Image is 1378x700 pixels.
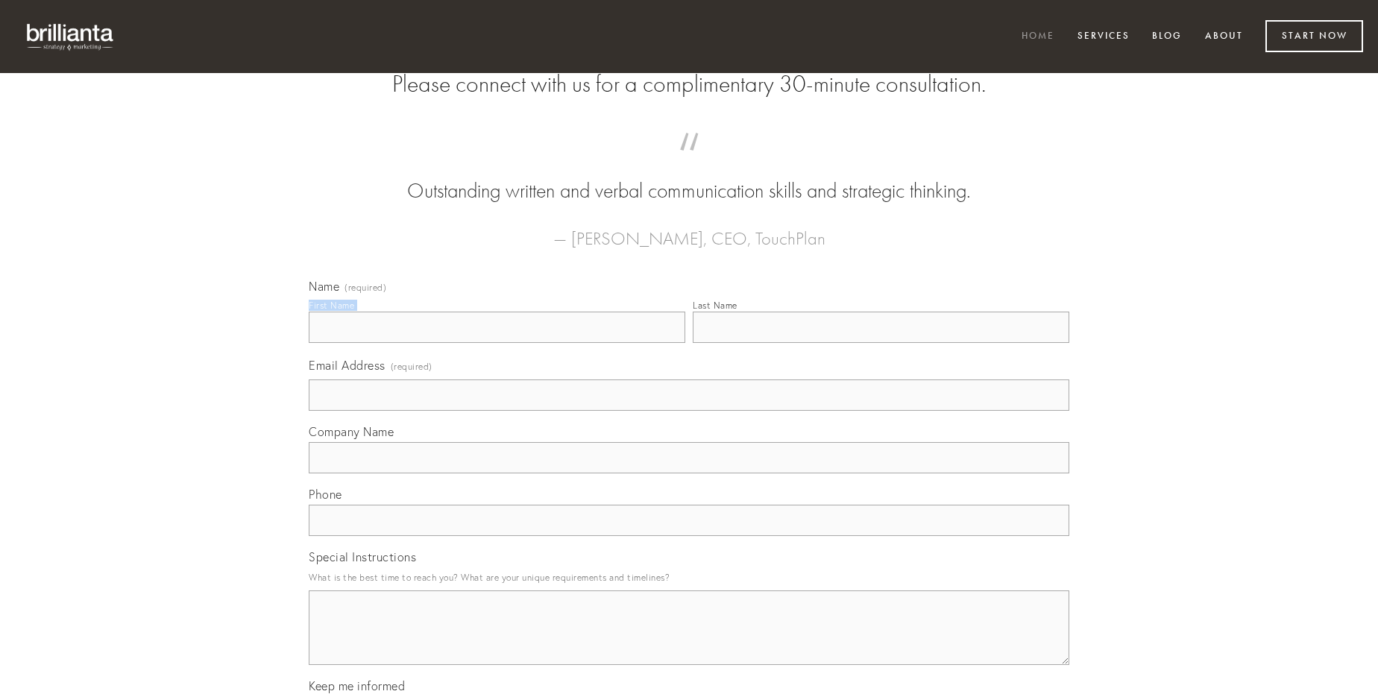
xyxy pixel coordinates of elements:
[309,358,386,373] span: Email Address
[391,356,432,376] span: (required)
[1012,25,1064,49] a: Home
[333,148,1045,177] span: “
[309,678,405,693] span: Keep me informed
[309,279,339,294] span: Name
[693,300,737,311] div: Last Name
[309,487,342,502] span: Phone
[333,148,1045,206] blockquote: Outstanding written and verbal communication skills and strategic thinking.
[309,567,1069,587] p: What is the best time to reach you? What are your unique requirements and timelines?
[309,300,354,311] div: First Name
[1265,20,1363,52] a: Start Now
[1142,25,1192,49] a: Blog
[1068,25,1139,49] a: Services
[15,15,127,58] img: brillianta - research, strategy, marketing
[333,206,1045,253] figcaption: — [PERSON_NAME], CEO, TouchPlan
[1195,25,1253,49] a: About
[309,549,416,564] span: Special Instructions
[309,70,1069,98] h2: Please connect with us for a complimentary 30-minute consultation.
[344,283,386,292] span: (required)
[309,424,394,439] span: Company Name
